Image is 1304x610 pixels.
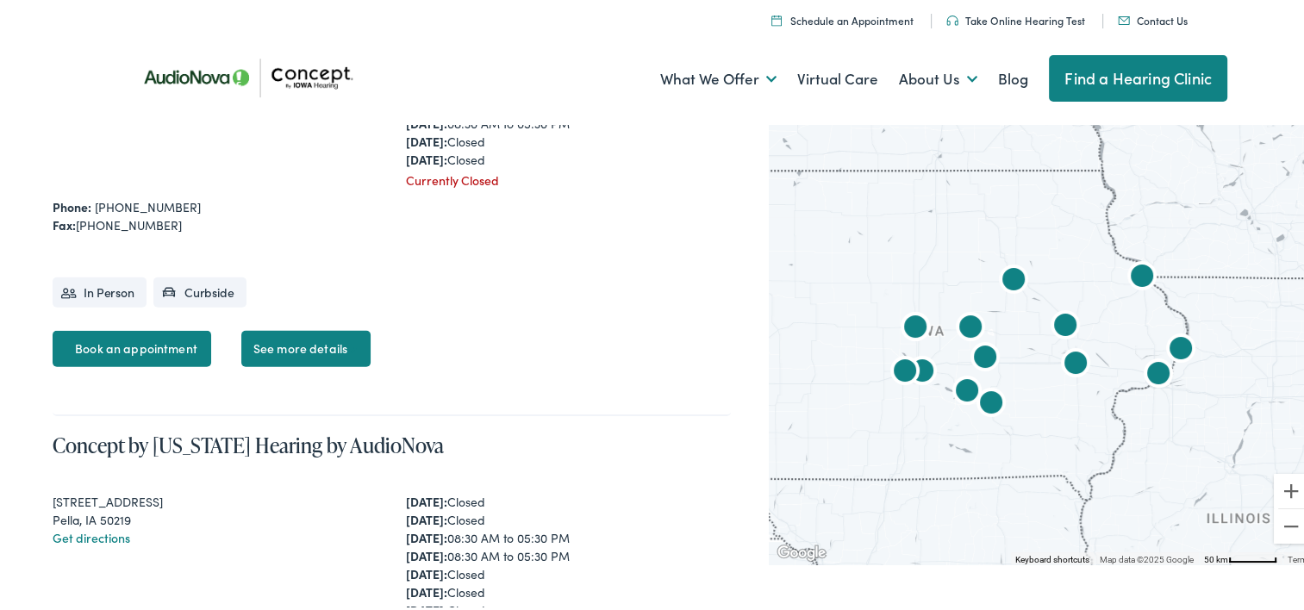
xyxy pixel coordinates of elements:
a: See more details [241,328,371,364]
a: About Us [899,45,977,109]
a: Blog [998,45,1028,109]
img: A calendar icon to schedule an appointment at Concept by Iowa Hearing. [771,12,782,23]
strong: [DATE]: [405,526,446,544]
strong: [DATE]: [405,112,446,129]
div: AudioNova [943,299,998,354]
strong: Fax: [53,214,76,231]
a: Schedule an Appointment [771,10,914,25]
span: Map data ©2025 Google [1100,552,1194,562]
div: Concept by Iowa Hearing by AudioNova [958,329,1013,384]
strong: [DATE]: [405,490,446,507]
div: Concept by Iowa Hearing by AudioNova [939,363,995,418]
img: utility icon [1118,14,1130,22]
li: In Person [53,275,147,305]
a: [PHONE_NUMBER] [95,196,201,213]
a: Virtual Care [797,45,878,109]
strong: [DATE]: [405,148,446,165]
a: What We Offer [660,45,777,109]
a: Open this area in Google Maps (opens a new window) [773,539,830,562]
div: Concept by Iowa Hearing by AudioNova [888,299,943,354]
button: Keyboard shortcuts [1015,551,1089,563]
a: Book an appointment [53,328,211,364]
strong: [DATE]: [405,508,446,526]
button: Map Scale: 50 km per 53 pixels [1199,550,1282,562]
strong: Phone: [53,196,91,213]
img: utility icon [946,13,958,23]
strong: [DATE]: [405,563,446,580]
a: Find a Hearing Clinic [1049,53,1227,99]
div: Currently Closed [405,169,731,187]
div: AudioNova [1131,345,1186,401]
strong: [DATE]: [405,130,446,147]
strong: [DATE]: [405,581,446,598]
div: Concept by Iowa Hearing by AudioNova [1114,248,1170,303]
div: [PHONE_NUMBER] [53,214,731,232]
li: Curbside [153,275,246,305]
a: Get directions [53,526,130,544]
div: AudioNova [1153,321,1208,376]
div: [STREET_ADDRESS] [53,490,378,508]
span: 50 km [1204,552,1228,562]
div: AudioNova [877,343,933,398]
div: Pella, IA 50219 [53,508,378,526]
strong: [DATE]: [405,545,446,562]
a: Concept by [US_STATE] Hearing by AudioNova [53,428,444,457]
div: AudioNova [1038,297,1093,352]
div: AudioNova [1048,335,1103,390]
img: Google [773,539,830,562]
div: AudioNova [986,252,1041,307]
a: Take Online Hearing Test [946,10,1085,25]
div: Concept by Iowa Hearing by AudioNova [964,375,1019,430]
a: Contact Us [1118,10,1188,25]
